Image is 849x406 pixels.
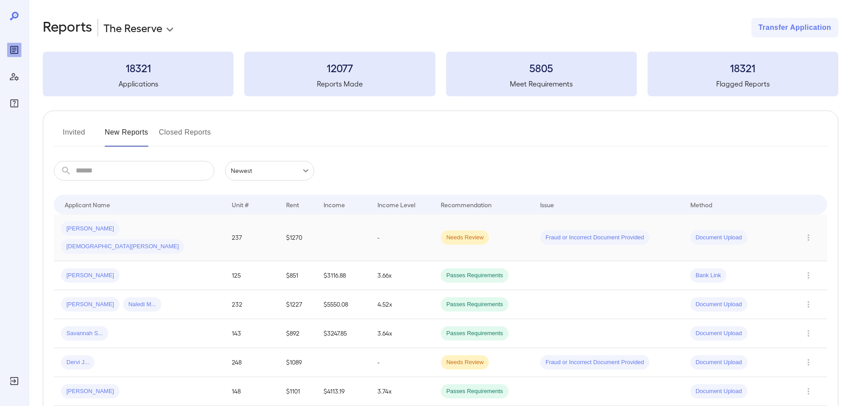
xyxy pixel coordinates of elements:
[225,214,279,261] td: 237
[279,377,316,406] td: $1101
[370,377,434,406] td: 3.74x
[751,18,838,37] button: Transfer Application
[370,214,434,261] td: -
[316,290,371,319] td: $5550.08
[801,230,816,245] button: Row Actions
[123,300,161,309] span: Naledi M...
[648,78,838,89] h5: Flagged Reports
[540,199,554,210] div: Issue
[690,234,747,242] span: Document Upload
[324,199,345,210] div: Income
[441,199,492,210] div: Recommendation
[225,161,314,180] div: Newest
[61,271,119,280] span: [PERSON_NAME]
[43,61,234,75] h3: 18321
[446,61,637,75] h3: 5805
[61,358,94,367] span: Dervi J...
[279,319,316,348] td: $892
[103,21,162,35] p: The Reserve
[690,300,747,309] span: Document Upload
[801,326,816,340] button: Row Actions
[225,261,279,290] td: 125
[370,261,434,290] td: 3.66x
[61,387,119,396] span: [PERSON_NAME]
[279,290,316,319] td: $1227
[801,268,816,283] button: Row Actions
[61,329,108,338] span: Savannah S...
[690,387,747,396] span: Document Upload
[225,348,279,377] td: 248
[43,18,92,37] h2: Reports
[279,348,316,377] td: $1089
[316,261,371,290] td: $3116.88
[286,199,300,210] div: Rent
[65,199,110,210] div: Applicant Name
[441,271,508,280] span: Passes Requirements
[244,78,435,89] h5: Reports Made
[441,300,508,309] span: Passes Requirements
[244,61,435,75] h3: 12077
[225,290,279,319] td: 232
[801,297,816,312] button: Row Actions
[316,319,371,348] td: $3247.85
[801,384,816,398] button: Row Actions
[105,125,148,147] button: New Reports
[225,319,279,348] td: 143
[316,377,371,406] td: $4113.19
[648,61,838,75] h3: 18321
[370,348,434,377] td: -
[54,125,94,147] button: Invited
[441,329,508,338] span: Passes Requirements
[441,387,508,396] span: Passes Requirements
[279,214,316,261] td: $1270
[61,225,119,233] span: [PERSON_NAME]
[232,199,249,210] div: Unit #
[61,242,184,251] span: [DEMOGRAPHIC_DATA][PERSON_NAME]
[441,358,489,367] span: Needs Review
[7,374,21,388] div: Log Out
[7,43,21,57] div: Reports
[225,377,279,406] td: 148
[540,234,649,242] span: Fraud or Incorrect Document Provided
[370,319,434,348] td: 3.64x
[540,358,649,367] span: Fraud or Incorrect Document Provided
[441,234,489,242] span: Needs Review
[801,355,816,369] button: Row Actions
[7,70,21,84] div: Manage Users
[690,199,712,210] div: Method
[446,78,637,89] h5: Meet Requirements
[377,199,415,210] div: Income Level
[370,290,434,319] td: 4.52x
[43,78,234,89] h5: Applications
[279,261,316,290] td: $851
[61,300,119,309] span: [PERSON_NAME]
[159,125,211,147] button: Closed Reports
[690,358,747,367] span: Document Upload
[43,52,838,96] summary: 18321Applications12077Reports Made5805Meet Requirements18321Flagged Reports
[690,329,747,338] span: Document Upload
[7,96,21,111] div: FAQ
[690,271,726,280] span: Bank Link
